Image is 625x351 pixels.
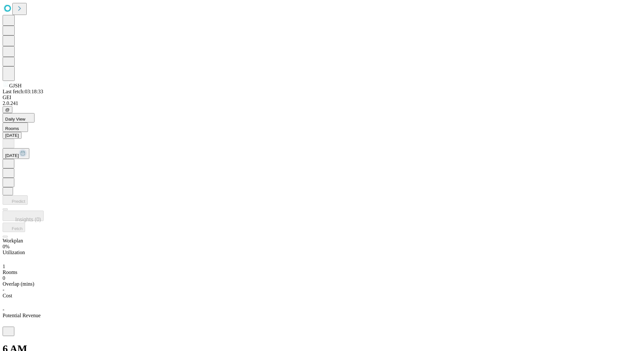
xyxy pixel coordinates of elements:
span: GJSH [9,83,21,88]
span: Rooms [5,126,19,131]
button: Predict [3,195,28,205]
span: 0% [3,244,9,249]
span: - [3,287,4,292]
span: 0 [3,275,5,281]
button: Rooms [3,123,28,132]
button: Daily View [3,113,35,123]
span: Rooms [3,269,17,275]
button: Fetch [3,223,25,232]
span: - [3,307,4,312]
span: Workplan [3,238,23,243]
span: Daily View [5,117,25,122]
span: @ [5,107,10,112]
button: [DATE] [3,148,29,159]
div: GEI [3,95,622,100]
span: Insights (0) [15,217,41,222]
span: Cost [3,293,12,298]
div: 2.0.241 [3,100,622,106]
span: Last fetch: 03:18:33 [3,89,43,94]
span: Overlap (mins) [3,281,34,287]
span: [DATE] [5,153,19,158]
span: Utilization [3,250,25,255]
button: [DATE] [3,132,21,139]
span: 1 [3,264,5,269]
button: Insights (0) [3,211,44,221]
button: @ [3,106,12,113]
span: Potential Revenue [3,313,41,318]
